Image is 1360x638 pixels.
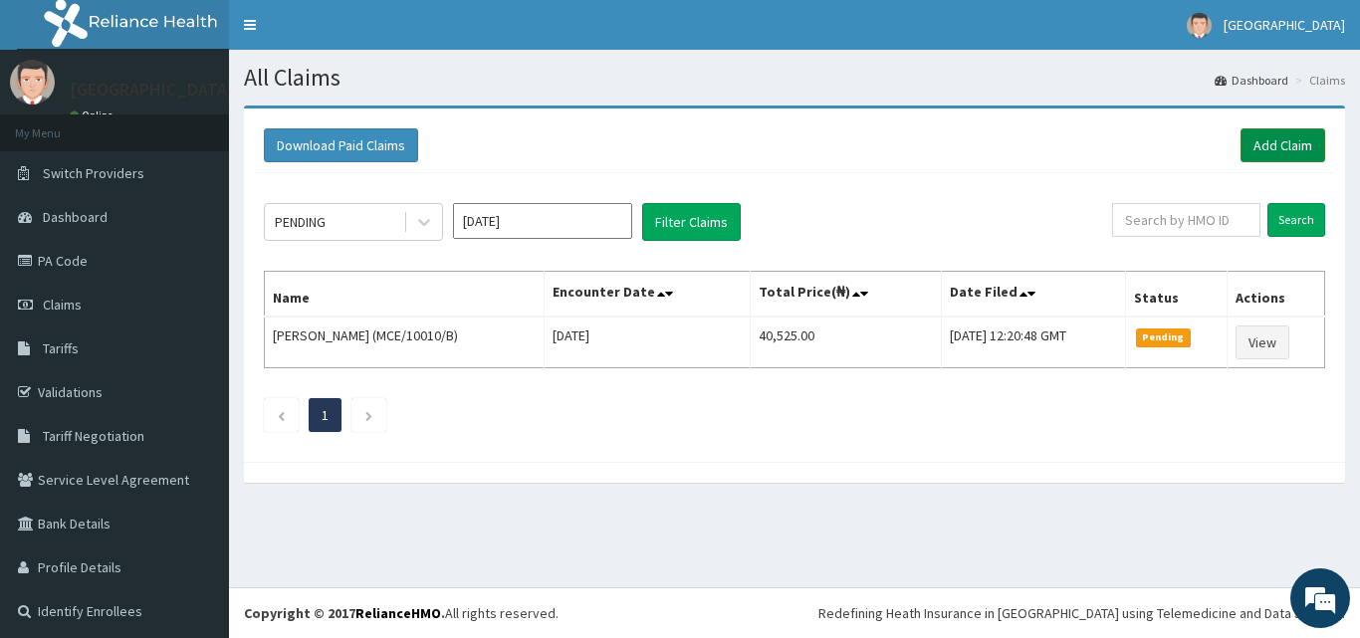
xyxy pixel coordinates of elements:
[453,203,632,239] input: Select Month and Year
[70,108,117,122] a: Online
[364,406,373,424] a: Next page
[818,603,1345,623] div: Redefining Heath Insurance in [GEOGRAPHIC_DATA] using Telemedicine and Data Science!
[115,192,275,393] span: We're online!
[355,604,441,622] a: RelianceHMO
[1224,16,1345,34] span: [GEOGRAPHIC_DATA]
[229,587,1360,638] footer: All rights reserved.
[43,427,144,445] span: Tariff Negotiation
[1241,128,1325,162] a: Add Claim
[10,60,55,105] img: User Image
[544,272,750,318] th: Encounter Date
[275,212,326,232] div: PENDING
[43,339,79,357] span: Tariffs
[244,604,445,622] strong: Copyright © 2017 .
[264,128,418,162] button: Download Paid Claims
[544,317,750,368] td: [DATE]
[642,203,741,241] button: Filter Claims
[244,65,1345,91] h1: All Claims
[1236,325,1289,359] a: View
[750,317,941,368] td: 40,525.00
[43,164,144,182] span: Switch Providers
[277,406,286,424] a: Previous page
[1267,203,1325,237] input: Search
[322,406,329,424] a: Page 1 is your current page
[265,272,545,318] th: Name
[1136,328,1191,346] span: Pending
[1290,72,1345,89] li: Claims
[43,296,82,314] span: Claims
[1187,13,1212,38] img: User Image
[327,10,374,58] div: Minimize live chat window
[37,100,81,149] img: d_794563401_company_1708531726252_794563401
[1215,72,1288,89] a: Dashboard
[10,426,379,496] textarea: Type your message and hit 'Enter'
[70,81,234,99] p: [GEOGRAPHIC_DATA]
[750,272,941,318] th: Total Price(₦)
[941,272,1125,318] th: Date Filed
[43,208,108,226] span: Dashboard
[941,317,1125,368] td: [DATE] 12:20:48 GMT
[104,111,335,137] div: Chat with us now
[1112,203,1260,237] input: Search by HMO ID
[1227,272,1324,318] th: Actions
[265,317,545,368] td: [PERSON_NAME] (MCE/10010/B)
[1126,272,1228,318] th: Status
